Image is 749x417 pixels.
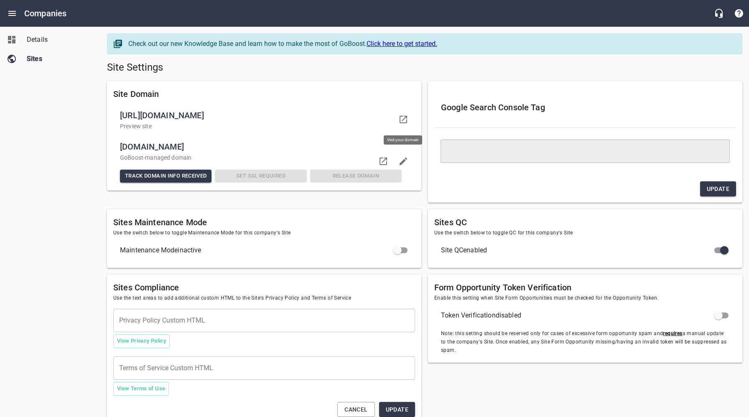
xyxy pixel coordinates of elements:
h6: Form Opportunity Token Verification [434,281,736,294]
span: Use the switch below to toggle Maintenance Mode for this company's Site [113,229,415,237]
span: View Terms of Use [117,384,165,394]
span: Token Verification disabled [441,310,716,320]
a: Click here to get started. [367,40,437,48]
h6: Site Domain [113,87,415,101]
button: Track Domain Info Received [120,170,211,183]
span: Details [27,35,90,45]
button: Live Chat [709,3,729,23]
span: Maintenance Mode inactive [120,245,395,255]
h6: Sites QC [434,216,736,229]
span: Update [386,404,408,415]
div: Check out our new Knowledge Base and learn how to make the most of GoBoost. [128,39,734,49]
span: Enable this setting when Site Form Opportunities must be checked for the Opportunity Token. [434,294,736,303]
button: Update [700,181,736,197]
span: Track Domain Info Received [123,171,208,181]
span: Cancel [344,404,367,415]
span: Sites [27,54,90,64]
div: GoBoost -managed domain [118,152,403,164]
span: Note: this setting should be reserved only for cases of excessive form opportunity spam and a man... [441,330,729,355]
span: View Privacy Policy [117,336,166,346]
span: [DOMAIN_NAME] [120,140,402,153]
button: View Privacy Policy [113,334,170,348]
span: Use the switch below to toggle QC for this company's Site [434,229,736,237]
button: View Terms of Use [113,382,169,396]
u: requires [663,331,682,336]
h6: Sites Compliance [113,281,415,294]
span: Use the text areas to add additional custom HTML to the Site's Privacy Policy and Terms of Service [113,294,415,303]
button: Edit domain [393,151,413,171]
button: Support Portal [729,3,749,23]
h5: Site Settings [107,61,742,74]
span: Site QC enabled [441,245,716,255]
h6: Companies [24,7,66,20]
button: Open drawer [2,3,22,23]
span: [URL][DOMAIN_NAME] [120,109,395,122]
h6: Sites Maintenance Mode [113,216,415,229]
h6: Google Search Console Tag [441,101,729,114]
p: Preview site [120,122,395,131]
a: Visit domain [373,151,393,171]
span: Update [707,184,729,194]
